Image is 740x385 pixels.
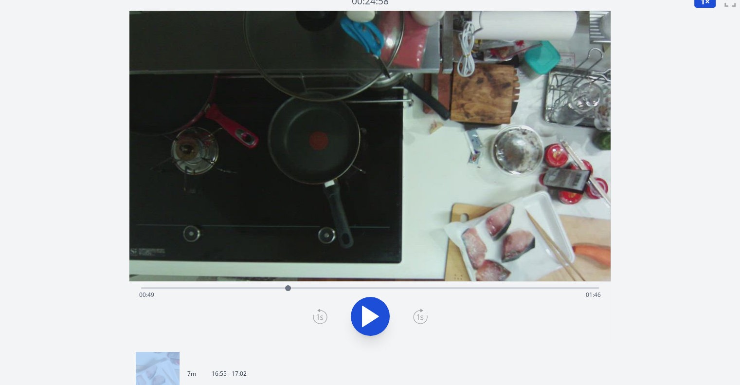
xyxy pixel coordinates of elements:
[586,291,601,299] span: 01:46
[212,370,247,378] p: 16:55 - 17:02
[187,370,196,378] p: 7m
[139,291,154,299] span: 00:49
